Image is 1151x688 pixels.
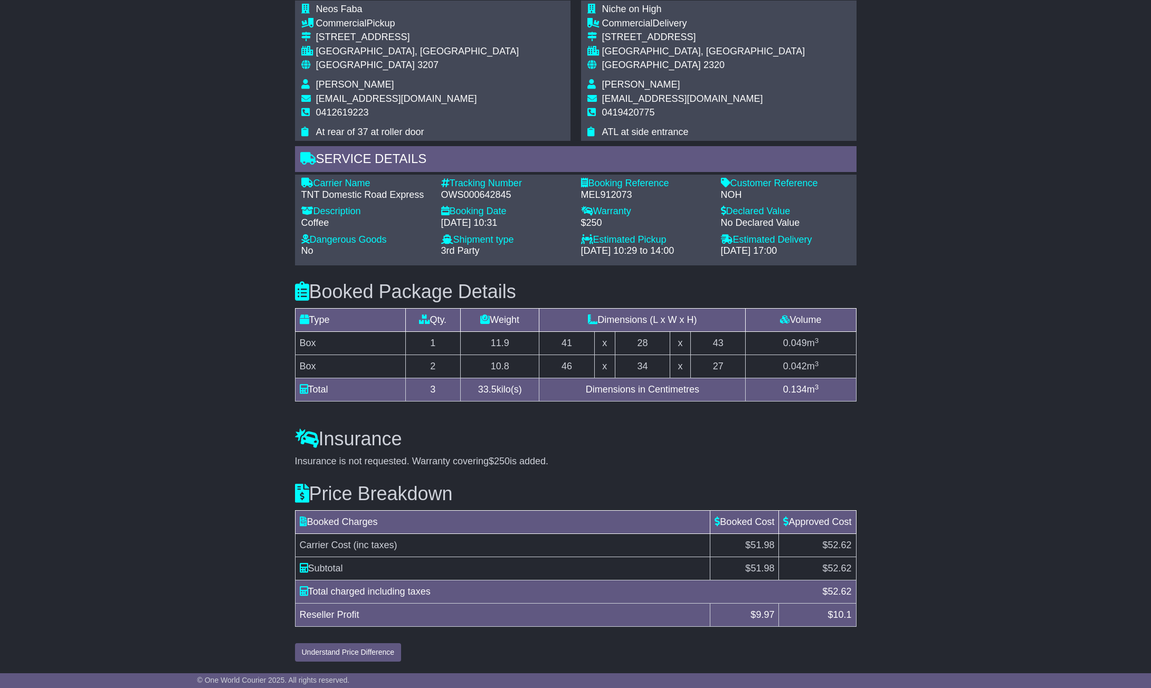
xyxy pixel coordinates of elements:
[827,563,851,574] span: 52.62
[602,32,805,43] div: [STREET_ADDRESS]
[294,585,817,599] div: Total charged including taxes
[690,355,746,378] td: 27
[295,428,857,450] h3: Insurance
[779,511,856,534] td: Approved Cost
[461,355,539,378] td: 10.8
[539,332,595,355] td: 41
[750,609,774,620] span: $
[827,609,851,620] span: $
[301,217,431,229] div: Coffee
[602,127,689,137] span: ATL at side entrance
[746,332,856,355] td: m
[670,355,691,378] td: x
[316,79,394,90] span: [PERSON_NAME]
[817,585,857,599] div: $
[441,234,570,246] div: Shipment type
[539,355,595,378] td: 46
[615,355,670,378] td: 34
[581,178,710,189] div: Booking Reference
[405,332,461,355] td: 1
[721,189,850,201] div: NOH
[670,332,691,355] td: x
[295,332,405,355] td: Box
[354,540,397,550] span: (inc taxes)
[750,563,774,574] span: 51.98
[316,18,519,30] div: Pickup
[710,557,779,580] td: $
[721,217,850,229] div: No Declared Value
[441,178,570,189] div: Tracking Number
[295,604,710,627] td: Reseller Profit
[441,245,480,256] span: 3rd Party
[746,355,856,378] td: m
[295,309,405,332] td: Type
[602,18,805,30] div: Delivery
[405,309,461,332] td: Qty.
[703,60,725,70] span: 2320
[478,384,497,395] span: 33.5
[581,189,710,201] div: MEL912073
[461,378,539,402] td: kilo(s)
[602,93,763,104] span: [EMAIL_ADDRESS][DOMAIN_NAME]
[581,245,710,257] div: [DATE] 10:29 to 14:00
[441,217,570,229] div: [DATE] 10:31
[295,378,405,402] td: Total
[721,178,850,189] div: Customer Reference
[295,146,857,175] div: Service Details
[602,79,680,90] span: [PERSON_NAME]
[295,511,710,534] td: Booked Charges
[779,557,856,580] td: $
[301,178,431,189] div: Carrier Name
[301,189,431,201] div: TNT Domestic Road Express
[441,206,570,217] div: Booking Date
[417,60,439,70] span: 3207
[316,60,415,70] span: [GEOGRAPHIC_DATA]
[295,281,857,302] h3: Booked Package Details
[745,540,774,550] span: $51.98
[441,189,570,201] div: OWS000642845
[815,383,819,391] sup: 3
[461,309,539,332] td: Weight
[316,18,367,28] span: Commercial
[721,234,850,246] div: Estimated Delivery
[295,483,857,504] h3: Price Breakdown
[594,332,615,355] td: x
[594,355,615,378] td: x
[295,355,405,378] td: Box
[690,332,746,355] td: 43
[783,338,807,348] span: 0.049
[602,18,653,28] span: Commercial
[833,609,851,620] span: 10.1
[539,309,746,332] td: Dimensions (L x W x H)
[822,540,851,550] span: $52.62
[301,234,431,246] div: Dangerous Goods
[301,245,313,256] span: No
[615,332,670,355] td: 28
[461,332,539,355] td: 11.9
[316,107,369,118] span: 0412619223
[721,206,850,217] div: Declared Value
[746,309,856,332] td: Volume
[581,234,710,246] div: Estimated Pickup
[539,378,746,402] td: Dimensions in Centimetres
[316,93,477,104] span: [EMAIL_ADDRESS][DOMAIN_NAME]
[316,4,363,14] span: Neos Faba
[316,127,424,137] span: At rear of 37 at roller door
[756,609,774,620] span: 9.97
[710,511,779,534] td: Booked Cost
[300,540,351,550] span: Carrier Cost
[783,361,807,371] span: 0.042
[746,378,856,402] td: m
[602,107,655,118] span: 0419420775
[783,384,807,395] span: 0.134
[295,557,710,580] td: Subtotal
[602,46,805,58] div: [GEOGRAPHIC_DATA], [GEOGRAPHIC_DATA]
[721,245,850,257] div: [DATE] 17:00
[295,456,857,467] div: Insurance is not requested. Warranty covering is added.
[815,337,819,345] sup: 3
[197,676,350,684] span: © One World Courier 2025. All rights reserved.
[827,586,851,597] span: 52.62
[581,206,710,217] div: Warranty
[295,643,402,662] button: Understand Price Difference
[316,46,519,58] div: [GEOGRAPHIC_DATA], [GEOGRAPHIC_DATA]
